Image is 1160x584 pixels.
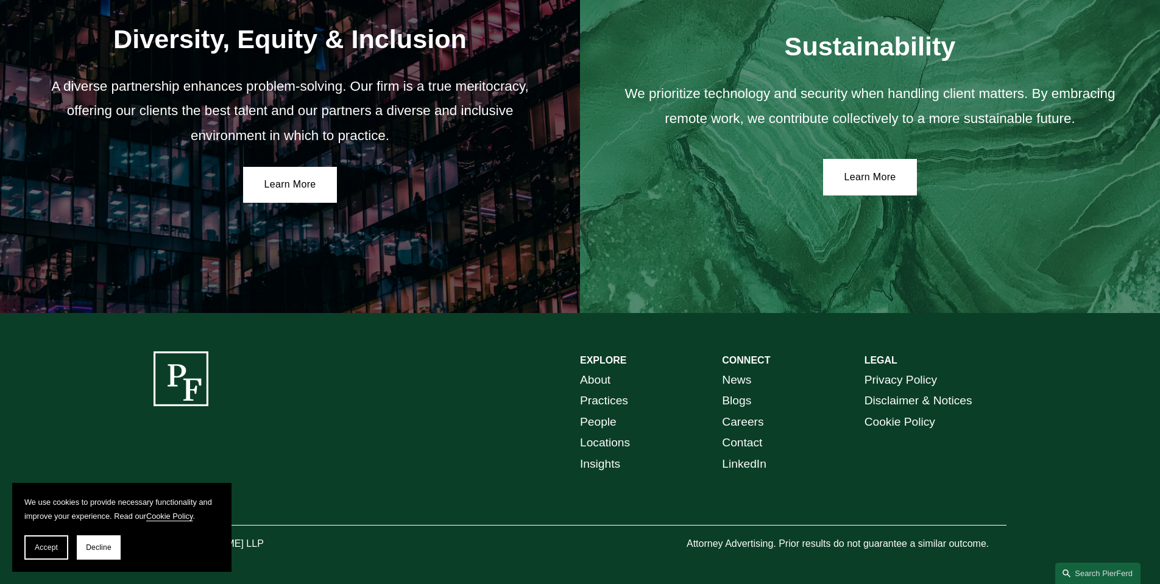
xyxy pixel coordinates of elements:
a: About [580,370,610,391]
strong: EXPLORE [580,355,626,365]
p: We use cookies to provide necessary functionality and improve your experience. Read our . [24,495,219,523]
span: Accept [35,543,58,552]
strong: CONNECT [722,355,770,365]
p: © [PERSON_NAME] LLP [154,535,331,553]
a: Search this site [1055,563,1141,584]
a: Careers [722,412,763,433]
a: Contact [722,432,762,454]
a: News [722,370,751,391]
a: Locations [580,432,630,454]
a: Learn More [823,159,918,195]
button: Decline [77,535,121,560]
h2: Sustainability [615,30,1125,62]
a: Insights [580,454,620,475]
a: LinkedIn [722,454,766,475]
a: Learn More [243,167,338,203]
a: Cookie Policy [865,412,935,433]
span: Decline [86,543,111,552]
h2: Diversity, Equity & Inclusion [35,23,545,55]
a: Practices [580,390,628,412]
a: People [580,412,617,433]
button: Accept [24,535,68,560]
a: Blogs [722,390,751,412]
p: Attorney Advertising. Prior results do not guarantee a similar outcome. [687,535,1006,553]
a: Privacy Policy [865,370,937,391]
p: We prioritize technology and security when handling client matters. By embracing remote work, we ... [615,82,1125,131]
a: Cookie Policy [146,512,193,521]
section: Cookie banner [12,483,232,572]
p: A diverse partnership enhances problem-solving. Our firm is a true meritocracy, offering our clie... [35,74,545,148]
strong: LEGAL [865,355,897,365]
a: Disclaimer & Notices [865,390,972,412]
